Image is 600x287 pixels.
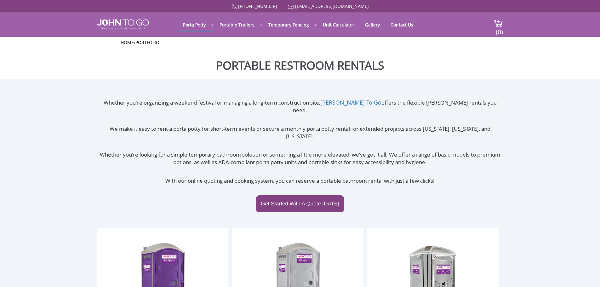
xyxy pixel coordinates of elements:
p: With our online quoting and booking system, you can reserve a portable bathroom rental with just ... [97,177,503,185]
a: Contact Us [386,19,418,31]
a: Unit Calculator [318,19,359,31]
a: Portable Trailers [215,19,259,31]
p: We make it easy to rent a porta potty for short-term events or secure a monthly porta potty renta... [97,125,503,141]
a: Home [121,39,134,45]
p: Whether you're organizing a weekend festival or managing a long-term construction site, offers th... [97,99,503,114]
a: [PHONE_NUMBER] [238,3,277,9]
img: JOHN to go [97,19,149,29]
a: [PERSON_NAME] To Go [320,99,381,106]
a: Gallery [360,19,385,31]
p: Whether you’re looking for a simple temporary bathroom solution or something a little more elevat... [97,151,503,166]
a: [EMAIL_ADDRESS][DOMAIN_NAME] [295,3,369,9]
img: Mail [288,5,294,9]
a: Portfolio [135,39,159,45]
a: Temporary Fencing [264,19,314,31]
img: cart a [494,19,503,28]
ul: / [121,39,480,46]
img: Call [231,4,237,9]
a: Porta Potty [178,19,210,31]
a: Get Started With A Quote [DATE] [256,195,344,212]
span: (0) [495,23,503,36]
